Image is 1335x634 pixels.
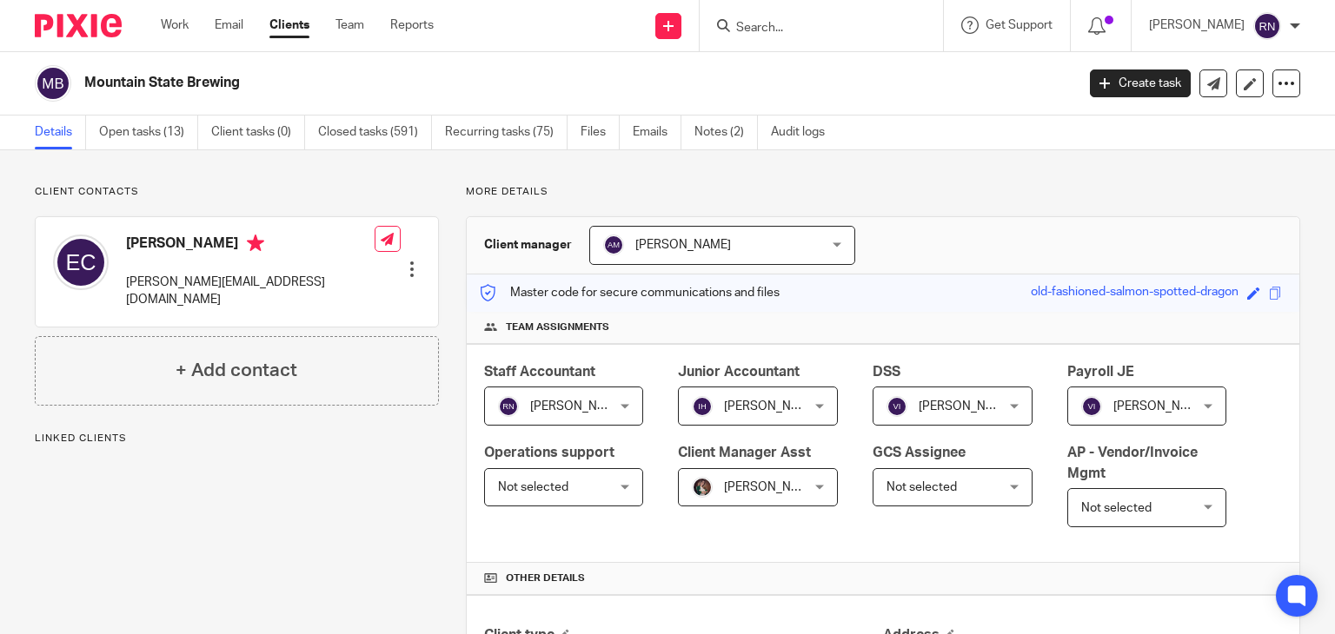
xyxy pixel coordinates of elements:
span: Payroll JE [1067,365,1134,379]
img: svg%3E [1253,12,1281,40]
p: [PERSON_NAME][EMAIL_ADDRESS][DOMAIN_NAME] [126,274,375,309]
span: [PERSON_NAME] [724,481,820,493]
img: svg%3E [53,234,109,290]
img: svg%3E [887,396,907,417]
a: Details [35,116,86,149]
img: svg%3E [35,65,71,102]
a: Clients [269,17,309,34]
p: Client contacts [35,185,439,199]
span: GCS Assignee [873,446,966,459]
img: svg%3E [1081,396,1102,417]
h3: Client manager [484,236,572,254]
a: Work [161,17,189,34]
img: Profile%20picture%20JUS.JPG [692,477,713,498]
span: Client Manager Asst [678,446,811,459]
p: More details [466,185,1300,199]
span: Get Support [986,19,1053,31]
span: Staff Accountant [484,365,595,379]
span: [PERSON_NAME] [919,400,1014,413]
span: DSS [873,365,900,379]
img: svg%3E [498,396,519,417]
p: Linked clients [35,432,439,446]
a: Notes (2) [694,116,758,149]
i: Primary [247,234,264,252]
a: Audit logs [771,116,838,149]
a: Create task [1090,69,1191,97]
span: Junior Accountant [678,365,800,379]
a: Team [335,17,364,34]
a: Open tasks (13) [99,116,198,149]
span: Team assignments [506,320,609,334]
h2: Mountain State Brewing [84,74,868,92]
span: [PERSON_NAME] [724,400,820,413]
a: Reports [390,17,434,34]
img: svg%3E [603,234,624,255]
p: [PERSON_NAME] [1149,17,1245,34]
span: Not selected [887,481,957,493]
span: [PERSON_NAME] [1113,400,1209,413]
a: Email [215,17,243,34]
a: Files [581,116,620,149]
span: Not selected [498,481,568,493]
p: Master code for secure communications and files [480,284,780,301]
div: old-fashioned-salmon-spotted-dragon [1031,283,1239,303]
span: Operations support [484,446,614,459]
span: AP - Vendor/Invoice Mgmt [1067,446,1198,479]
a: Recurring tasks (75) [445,116,568,149]
a: Closed tasks (591) [318,116,432,149]
h4: + Add contact [176,357,297,384]
img: svg%3E [692,396,713,417]
span: [PERSON_NAME] [635,239,731,251]
img: Pixie [35,14,122,37]
span: Other details [506,571,585,585]
h4: [PERSON_NAME] [126,234,375,256]
a: Emails [633,116,681,149]
a: Client tasks (0) [211,116,305,149]
span: [PERSON_NAME] [530,400,626,413]
span: Not selected [1081,502,1152,514]
input: Search [734,21,891,36]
